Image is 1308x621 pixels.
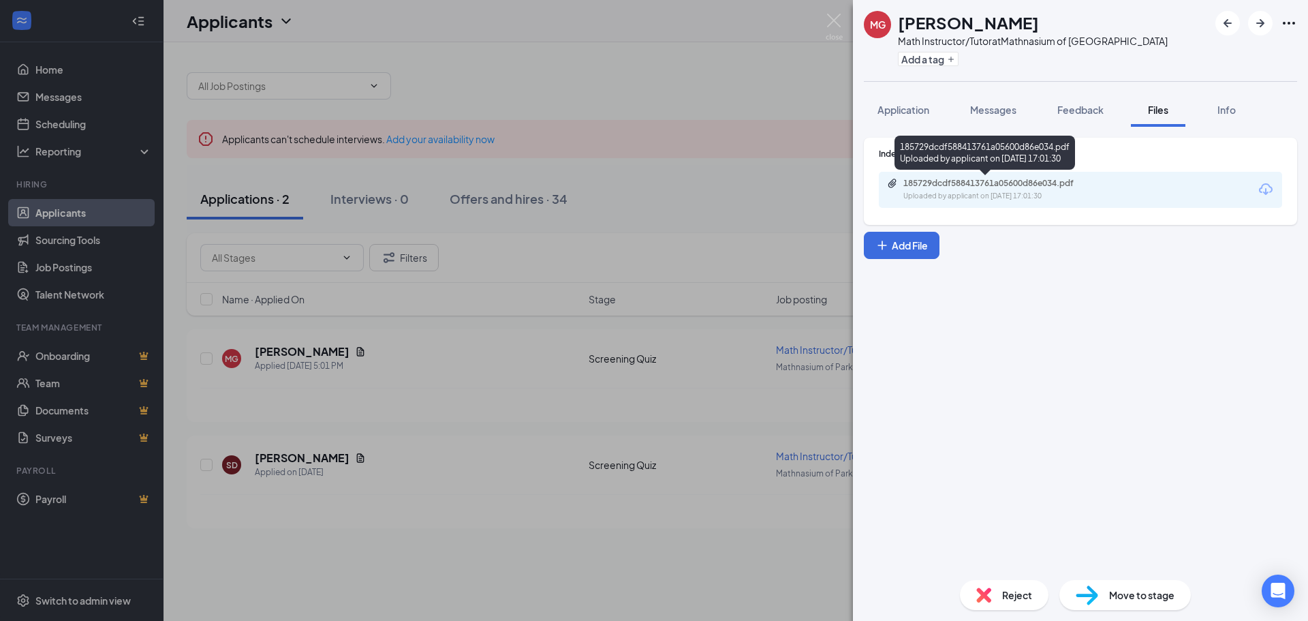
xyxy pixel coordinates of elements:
button: PlusAdd a tag [898,52,959,66]
div: Uploaded by applicant on [DATE] 17:01:30 [903,191,1108,202]
a: Paperclip185729dcdf588413761a05600d86e034.pdfUploaded by applicant on [DATE] 17:01:30 [887,178,1108,202]
svg: Paperclip [887,178,898,189]
div: Open Intercom Messenger [1262,575,1294,607]
span: Feedback [1057,104,1104,116]
svg: Ellipses [1281,15,1297,31]
div: 185729dcdf588413761a05600d86e034.pdf Uploaded by applicant on [DATE] 17:01:30 [894,136,1075,170]
svg: ArrowRight [1252,15,1268,31]
div: 185729dcdf588413761a05600d86e034.pdf [903,178,1094,189]
div: MG [870,18,886,31]
span: Files [1148,104,1168,116]
svg: Download [1258,181,1274,198]
span: Move to stage [1109,588,1174,603]
svg: Plus [875,239,889,252]
h1: [PERSON_NAME] [898,11,1039,34]
button: ArrowLeftNew [1215,11,1240,35]
span: Messages [970,104,1016,116]
span: Application [877,104,929,116]
div: Math Instructor/Tutor at Mathnasium of [GEOGRAPHIC_DATA] [898,34,1168,48]
span: Info [1217,104,1236,116]
span: Reject [1002,588,1032,603]
div: Indeed Resume [879,148,1282,160]
button: ArrowRight [1248,11,1273,35]
button: Add FilePlus [864,232,939,259]
svg: Plus [947,55,955,63]
svg: ArrowLeftNew [1219,15,1236,31]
